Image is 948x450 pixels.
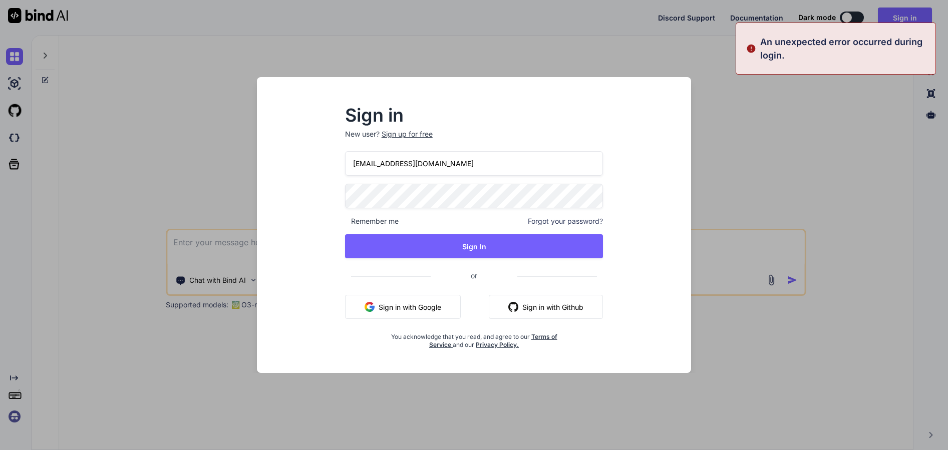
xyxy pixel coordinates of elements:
span: Remember me [345,216,399,226]
div: Sign up for free [382,129,433,139]
button: Sign in with Github [489,295,603,319]
span: Forgot your password? [528,216,603,226]
a: Privacy Policy. [476,341,519,348]
button: Sign in with Google [345,295,461,319]
img: alert [746,35,756,62]
h2: Sign in [345,107,603,123]
span: or [431,263,517,288]
a: Terms of Service [429,333,557,348]
div: You acknowledge that you read, and agree to our and our [388,327,560,349]
p: New user? [345,129,603,151]
img: github [508,302,518,312]
button: Sign In [345,234,603,258]
img: google [365,302,375,312]
p: An unexpected error occurred during login. [760,35,929,62]
input: Login or Email [345,151,603,176]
